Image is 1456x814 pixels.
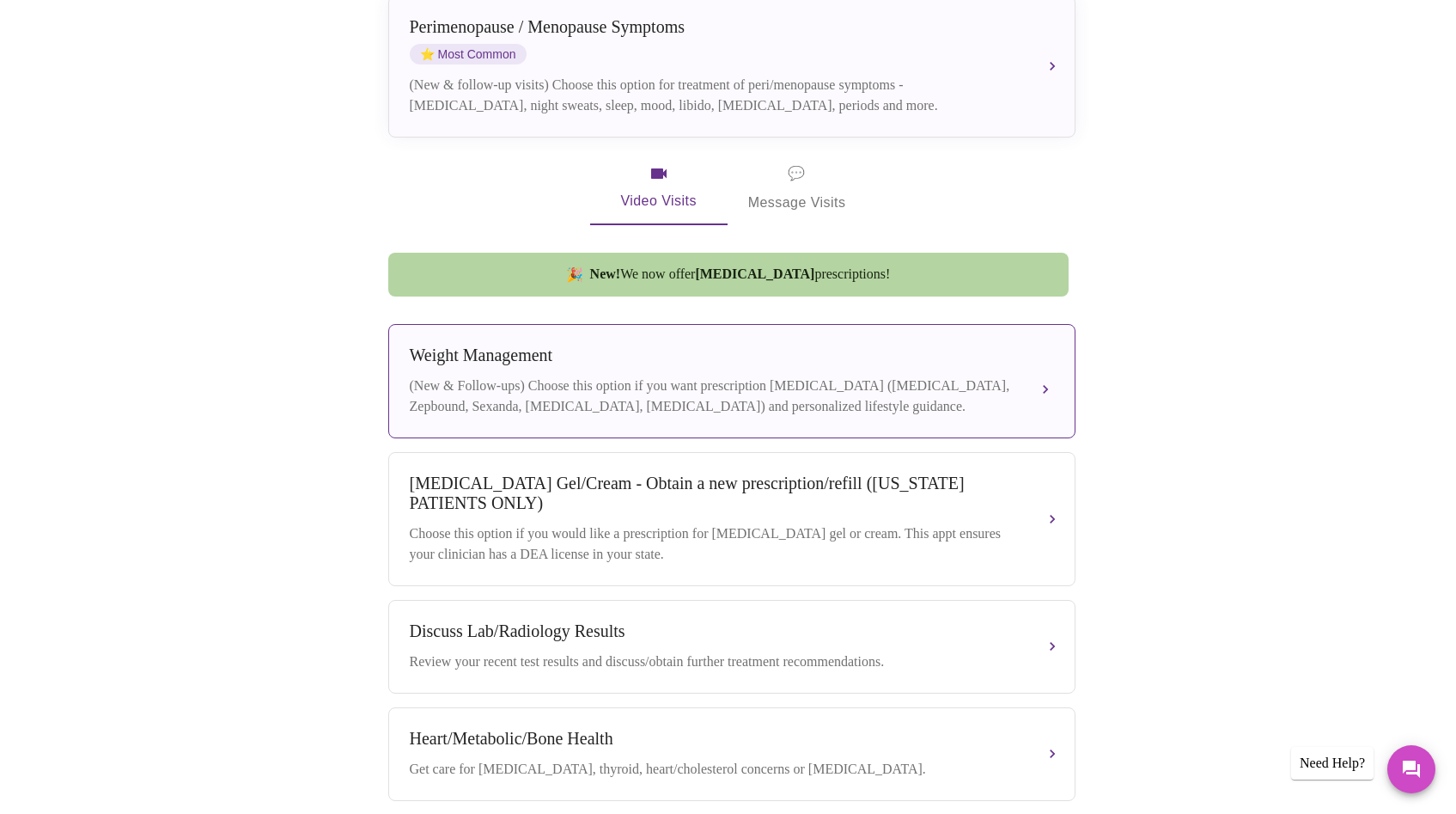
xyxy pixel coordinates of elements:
[420,47,435,61] span: star
[1387,745,1435,793] button: Messages
[566,266,583,283] span: new
[410,652,1020,672] div: Review your recent test results and discuss/obtain further treatment recommendations.
[410,474,1020,513] div: [MEDICAL_DATA] Gel/Cream - Obtain a new prescription/refill ([US_STATE] PATIENTS ONLY)
[388,600,1075,694] button: Discuss Lab/Radiology ResultsReview your recent test results and discuss/obtain further treatment...
[410,729,1020,749] div: Heart/Metabolic/Bone Health
[410,75,1020,116] div: (New & follow-up visits) Choose this option for treatment of peri/menopause symptoms - [MEDICAL_D...
[388,707,1075,801] button: Heart/Metabolic/Bone HealthGet care for [MEDICAL_DATA], thyroid, heart/cholesterol concerns or [M...
[611,163,707,213] span: Video Visits
[410,523,1020,565] div: Choose this option if you would like a prescription for [MEDICAL_DATA] gel or cream. This appt en...
[410,621,1020,641] div: Discuss Lab/Radiology Results
[388,324,1075,438] button: Weight Management(New & Follow-ups) Choose this option if you want prescription [MEDICAL_DATA] ([...
[388,452,1075,586] button: [MEDICAL_DATA] Gel/Cream - Obtain a new prescription/refill ([US_STATE] PATIENTS ONLY)Choose this...
[695,266,814,281] strong: [MEDICAL_DATA]
[590,266,621,281] strong: New!
[1291,747,1374,780] div: Need Help?
[410,346,1020,365] div: Weight Management
[410,759,1020,780] div: Get care for [MEDICAL_DATA], thyroid, heart/cholesterol concerns or [MEDICAL_DATA].
[410,17,1020,37] div: Perimenopause / Menopause Symptoms
[410,376,1020,417] div: (New & Follow-ups) Choose this option if you want prescription [MEDICAL_DATA] ([MEDICAL_DATA], Ze...
[788,162,805,186] span: message
[590,266,891,282] span: We now offer prescriptions!
[410,44,527,64] span: Most Common
[748,162,846,215] span: Message Visits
